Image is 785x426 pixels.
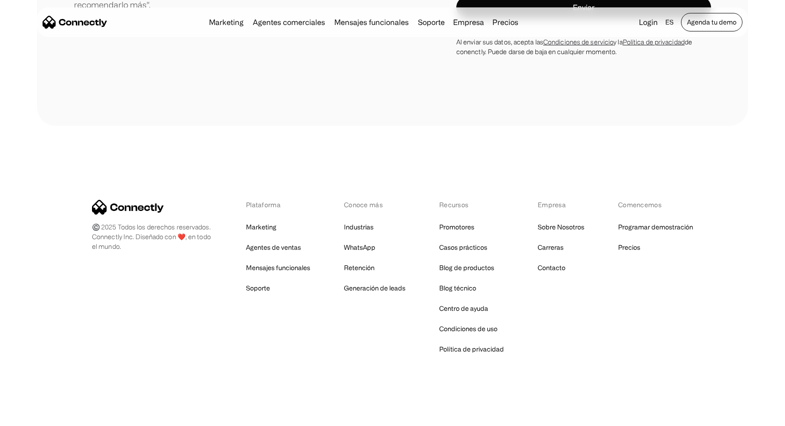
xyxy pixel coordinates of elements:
[538,200,584,210] div: Empresa
[246,200,310,210] div: Plataforma
[456,37,711,56] div: Al enviar sus datos, acepta las y la de conenctly. Puede darse de baja en cualquier momento.
[538,241,564,254] a: Carreras
[246,261,310,274] a: Mensajes funcionales
[538,261,565,274] a: Contacto
[439,261,494,274] a: Blog de productos
[618,200,693,210] div: Comencemos
[246,282,270,295] a: Soporte
[665,16,674,29] div: es
[453,16,484,29] div: Empresa
[414,19,448,26] a: Soporte
[205,19,247,26] a: Marketing
[439,322,497,335] a: Condiciones de uso
[662,16,679,29] div: es
[439,302,488,315] a: Centro de ayuda
[18,410,55,423] ul: Language list
[439,282,476,295] a: Blog técnico
[246,221,276,234] a: Marketing
[344,221,374,234] a: Industrias
[439,241,487,254] a: Casos prácticos
[43,15,107,29] a: home
[450,16,487,29] div: Empresa
[246,241,301,254] a: Agentes de ventas
[623,38,685,45] a: Política de privacidad
[489,19,522,26] a: Precios
[344,282,405,295] a: Generación de leads
[543,38,613,45] a: Condiciones de servicio
[681,13,742,31] a: Agenda tu demo
[344,241,375,254] a: WhatsApp
[538,221,584,234] a: Sobre Nosotros
[439,200,504,210] div: Recursos
[249,19,329,26] a: Agentes comerciales
[439,221,474,234] a: Promotores
[618,241,640,254] a: Precios
[344,261,374,274] a: Retención
[9,409,55,423] aside: Language selected: Español
[331,19,412,26] a: Mensajes funcionales
[618,221,693,234] a: Programar demostración
[439,343,504,356] a: Política de privacidad
[344,200,405,210] div: Conoce más
[635,16,662,29] a: Login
